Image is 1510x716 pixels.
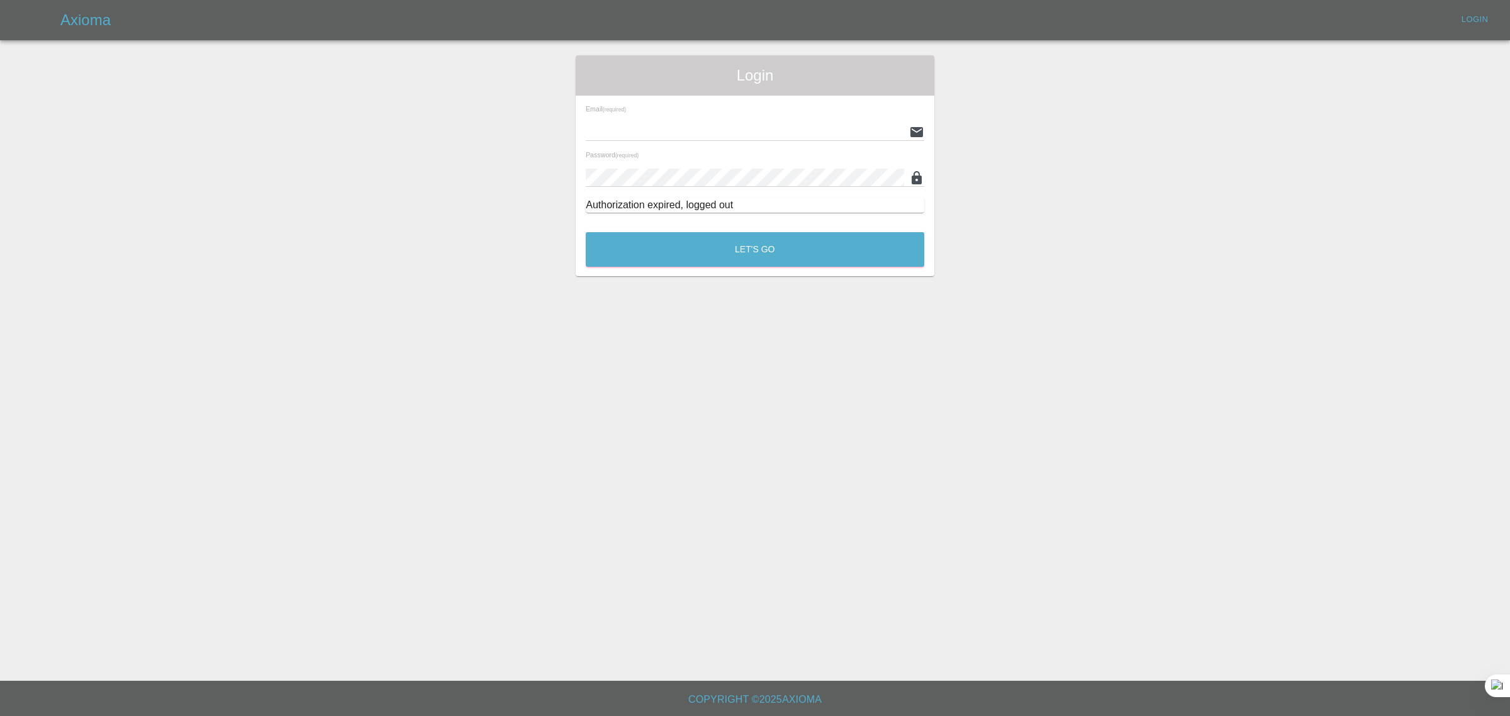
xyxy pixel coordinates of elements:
span: Password [586,151,639,159]
span: Login [586,65,924,86]
h5: Axioma [60,10,111,30]
small: (required) [615,153,639,159]
button: Let's Go [586,232,924,267]
a: Login [1455,10,1495,30]
h6: Copyright © 2025 Axioma [10,691,1500,708]
div: Authorization expired, logged out [586,198,924,213]
small: (required) [603,107,626,113]
span: Email [586,105,626,113]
